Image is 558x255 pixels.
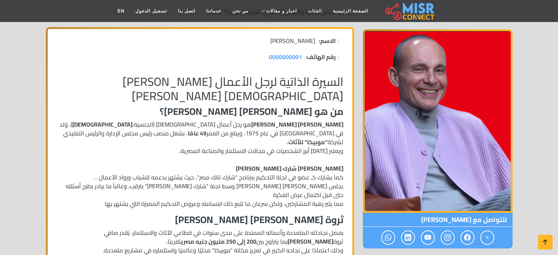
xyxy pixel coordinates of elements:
strong: [PERSON_NAME] شارك [PERSON_NAME] [236,163,343,174]
strong: [PERSON_NAME] [288,236,333,247]
a: EN [112,4,130,18]
strong: [PERSON_NAME] [PERSON_NAME] [251,119,343,130]
a: اتصل بنا [172,4,201,18]
strong: [DEMOGRAPHIC_DATA] [72,119,132,130]
a: تسجيل الدخول [130,4,172,18]
a: من نحن [227,4,254,18]
a: 0000000001 [269,52,302,61]
strong: "موبيكا" للأثاث [288,136,328,147]
span: 0000000001 [269,51,302,62]
a: الفئات [302,4,327,18]
img: main.misr_connect [385,2,434,20]
a: اخبار و مقالات [254,4,302,18]
h3: من هو [PERSON_NAME] [PERSON_NAME]؟ [56,106,343,117]
p: بفضل نجاحاته المتعددة وأعماله الممتدة على مدى سنوات في قطاعي الأثاث والاستثمار، يُقدر صافي ثروة ب... [56,228,343,255]
a: خدماتنا [201,4,227,18]
a: الصفحة الرئيسية [327,4,374,18]
strong: الاسم: [319,36,336,45]
img: محمد فاروق [363,29,513,213]
span: للتواصل مع [PERSON_NAME] [363,213,513,227]
strong: 200 إلى 250 مليون جنيه مصري [181,236,256,247]
p: هو رجل أعمال [DEMOGRAPHIC_DATA] (الجنسية: )، وُلد في [GEOGRAPHIC_DATA] في عام 1975، ويبلغ من العم... [56,120,343,208]
h2: السيرة الذاتية لرجل الأعمال [PERSON_NAME][DEMOGRAPHIC_DATA] [PERSON_NAME] [56,74,343,103]
strong: 49 عامًا [188,128,207,139]
span: اخبار و مقالات [266,8,297,14]
span: [PERSON_NAME] [270,36,315,45]
h3: ثروة [PERSON_NAME] [PERSON_NAME] [56,214,343,225]
strong: رقم الهاتف: [306,52,336,61]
